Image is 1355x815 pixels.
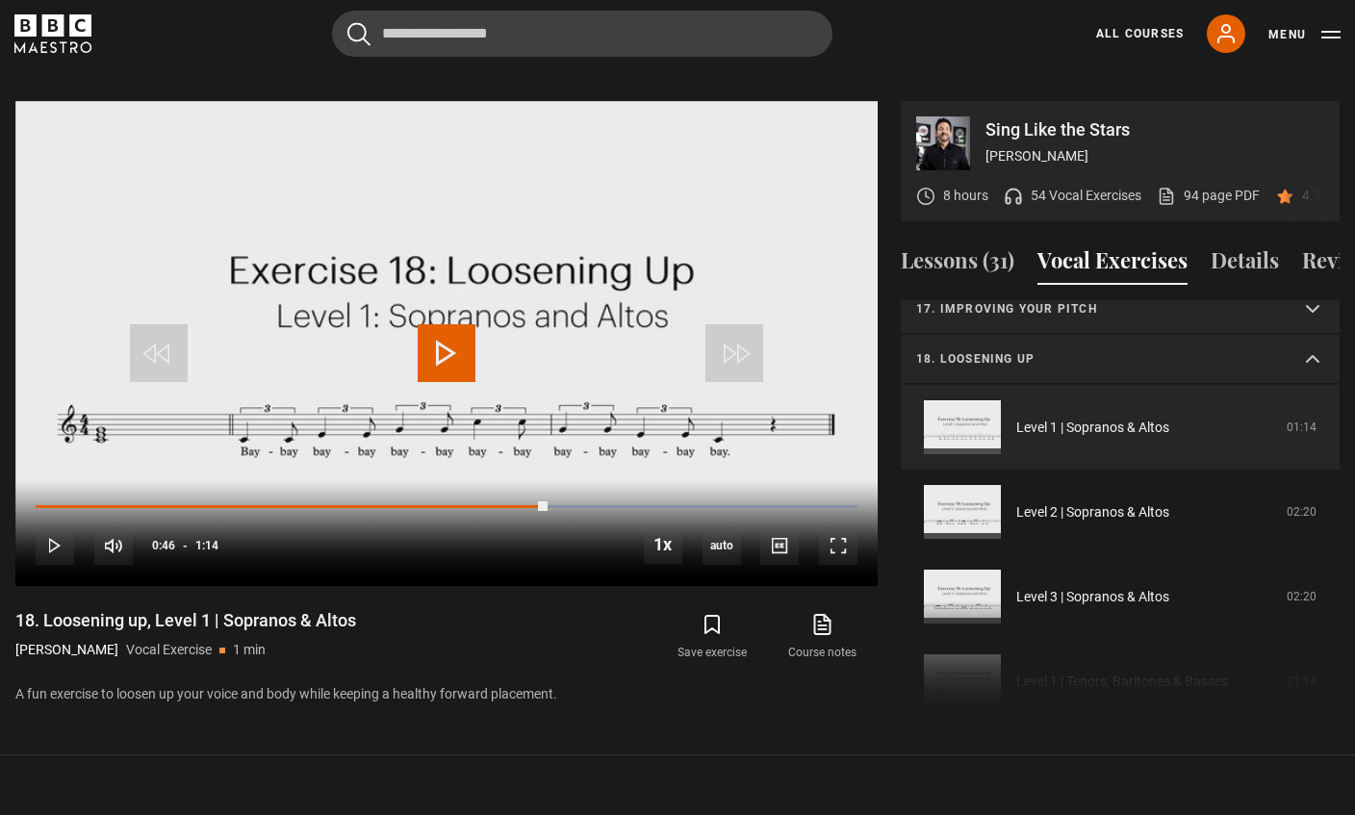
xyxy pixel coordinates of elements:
[1037,244,1188,285] button: Vocal Exercises
[15,101,878,586] video-js: Video Player
[703,526,741,565] span: auto
[657,609,767,665] button: Save exercise
[1211,244,1279,285] button: Details
[768,609,878,665] a: Course notes
[347,22,371,46] button: Submit the search query
[15,640,118,660] p: [PERSON_NAME]
[183,539,188,552] span: -
[1031,186,1141,206] p: 54 Vocal Exercises
[1016,587,1169,607] a: Level 3 | Sopranos & Altos
[1016,502,1169,522] a: Level 2 | Sopranos & Altos
[152,528,175,563] span: 0:46
[36,505,857,509] div: Progress Bar
[644,525,682,564] button: Playback Rate
[332,11,832,57] input: Search
[943,186,988,206] p: 8 hours
[916,300,1278,318] p: 17. Improving your pitch
[916,350,1278,368] p: 18. Loosening up
[760,526,799,565] button: Captions
[703,526,741,565] div: Current quality: 720p
[36,526,74,565] button: Play
[1096,25,1184,42] a: All Courses
[985,121,1324,139] p: Sing Like the Stars
[901,335,1340,385] summary: 18. Loosening up
[1268,25,1341,44] button: Toggle navigation
[233,640,266,660] p: 1 min
[819,526,857,565] button: Fullscreen
[901,285,1340,335] summary: 17. Improving your pitch
[15,609,356,632] h1: 18. Loosening up, Level 1 | Sopranos & Altos
[195,528,218,563] span: 1:14
[14,14,91,53] svg: BBC Maestro
[1016,418,1169,438] a: Level 1 | Sopranos & Altos
[901,244,1014,285] button: Lessons (31)
[94,526,133,565] button: Mute
[15,684,878,704] p: A fun exercise to loosen up your voice and body while keeping a healthy forward placement.
[985,146,1324,166] p: [PERSON_NAME]
[126,640,212,660] p: Vocal Exercise
[1157,186,1260,206] a: 94 page PDF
